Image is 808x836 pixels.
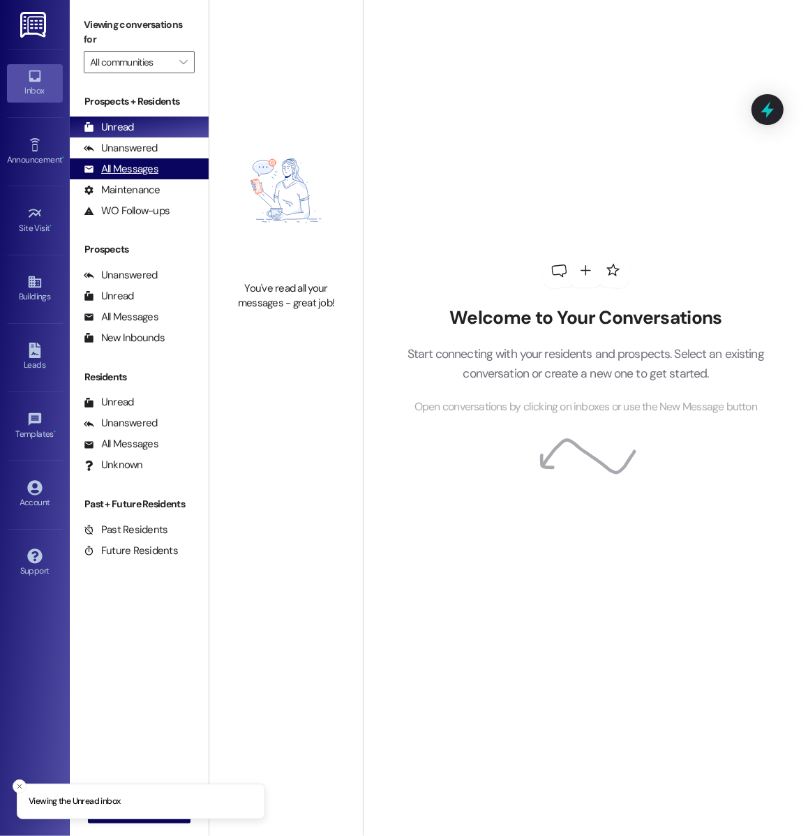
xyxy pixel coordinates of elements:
[7,544,63,582] a: Support
[7,270,63,308] a: Buildings
[84,458,143,472] div: Unknown
[84,437,158,451] div: All Messages
[84,310,158,324] div: All Messages
[50,221,52,231] span: •
[90,51,172,73] input: All communities
[84,141,158,156] div: Unanswered
[84,395,134,410] div: Unread
[70,497,209,512] div: Past + Future Residents
[225,281,347,311] div: You've read all your messages - great job!
[54,427,56,437] span: •
[84,289,134,304] div: Unread
[70,370,209,385] div: Residents
[84,544,178,558] div: Future Residents
[20,12,49,38] img: ResiDesk Logo
[225,107,347,274] img: empty-state
[70,94,209,109] div: Prospects + Residents
[70,242,209,257] div: Prospects
[84,268,158,283] div: Unanswered
[84,416,158,431] div: Unanswered
[7,202,63,239] a: Site Visit •
[84,331,165,345] div: New Inbounds
[387,344,786,384] p: Start connecting with your residents and prospects. Select an existing conversation or create a n...
[62,153,64,163] span: •
[84,162,158,177] div: All Messages
[7,408,63,445] a: Templates •
[414,398,757,416] span: Open conversations by clicking on inboxes or use the New Message button
[387,307,786,329] h2: Welcome to Your Conversations
[84,120,134,135] div: Unread
[13,779,27,793] button: Close toast
[84,204,170,218] div: WO Follow-ups
[84,14,195,51] label: Viewing conversations for
[179,57,187,68] i: 
[84,523,168,537] div: Past Residents
[7,476,63,514] a: Account
[84,183,160,197] div: Maintenance
[29,796,120,808] p: Viewing the Unread inbox
[7,64,63,102] a: Inbox
[7,338,63,376] a: Leads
